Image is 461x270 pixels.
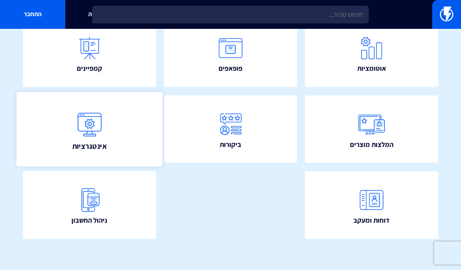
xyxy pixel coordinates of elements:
a: דוחות ומעקב [305,171,438,239]
a: פופאפים [164,19,297,87]
span: קמפיינים [77,63,102,73]
a: אינטגרציות [17,92,163,166]
span: דוחות ומעקב [353,215,390,225]
input: חיפוש מהיר... [92,6,369,23]
span: ניהול החשבון [71,215,107,225]
span: אוטומציות [357,63,386,73]
span: פופאפים [219,63,242,73]
a: אוטומציות [305,19,438,87]
a: המלצות מוצרים [305,95,438,163]
span: ביקורות [220,140,241,150]
a: קמפיינים [23,19,156,87]
a: ביקורות [164,95,297,163]
a: ניהול החשבון [23,171,156,239]
span: אינטגרציות [72,140,107,151]
span: המלצות מוצרים [350,140,393,150]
